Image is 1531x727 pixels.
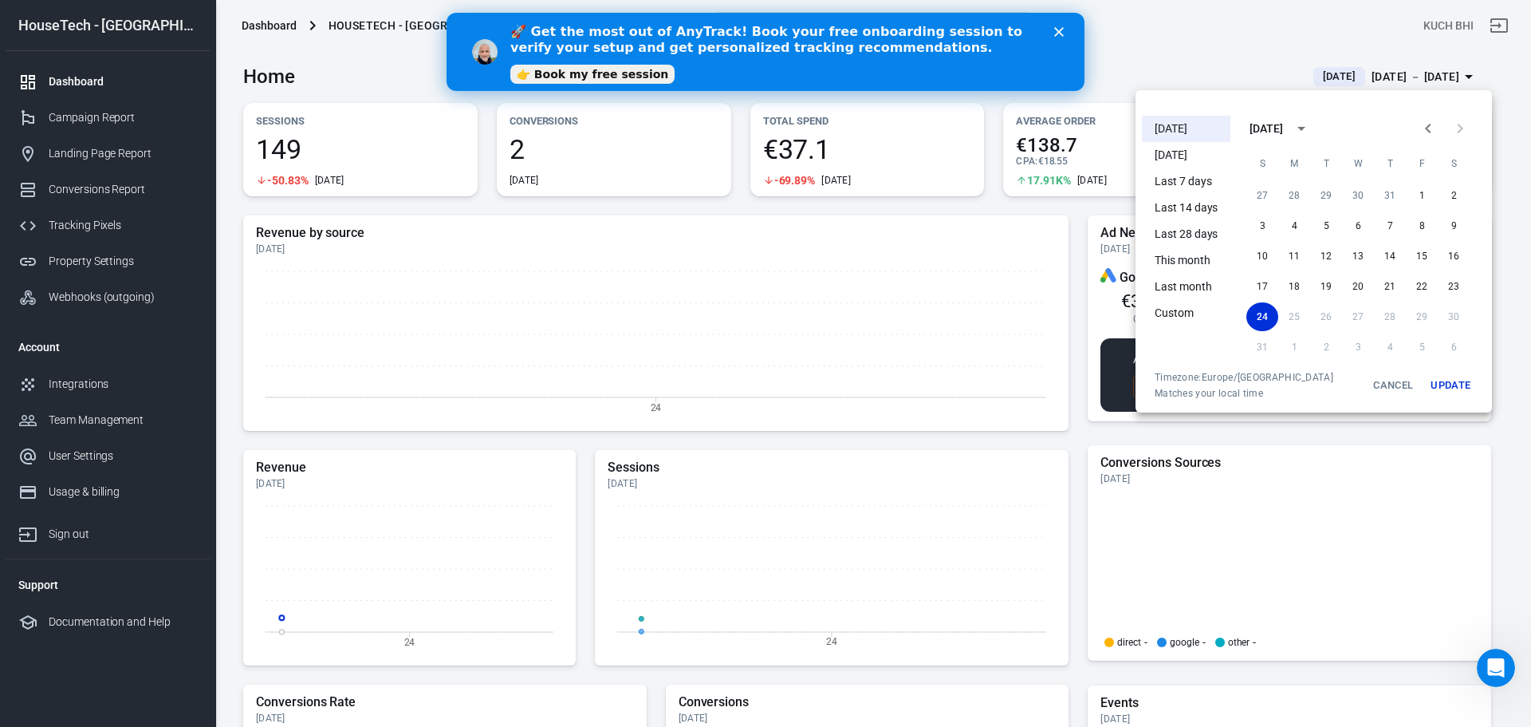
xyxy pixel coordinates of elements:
button: 18 [1278,272,1310,301]
button: Previous month [1412,113,1444,144]
button: 3 [1246,211,1278,240]
button: 5 [1310,211,1342,240]
button: 21 [1374,272,1406,301]
li: Last 28 days [1142,221,1230,247]
button: calendar view is open, switch to year view [1288,115,1315,142]
button: 7 [1374,211,1406,240]
button: 13 [1342,242,1374,271]
button: 20 [1342,272,1374,301]
li: [DATE] [1142,116,1230,142]
span: Wednesday [1344,148,1372,180]
button: 16 [1438,242,1470,271]
span: Friday [1407,148,1436,180]
button: 4 [1278,211,1310,240]
span: Tuesday [1312,148,1340,180]
button: 14 [1374,242,1406,271]
button: 2 [1438,181,1470,210]
li: Last 7 days [1142,168,1230,195]
button: 11 [1278,242,1310,271]
iframe: Intercom live chat banner [447,13,1084,91]
button: 22 [1406,272,1438,301]
li: Last 14 days [1142,195,1230,221]
span: Monday [1280,148,1309,180]
button: 9 [1438,211,1470,240]
button: 28 [1278,181,1310,210]
li: Custom [1142,300,1230,326]
button: Update [1425,371,1476,400]
button: 6 [1342,211,1374,240]
button: 12 [1310,242,1342,271]
button: 1 [1406,181,1438,210]
button: 27 [1246,181,1278,210]
button: 19 [1310,272,1342,301]
button: 10 [1246,242,1278,271]
button: 23 [1438,272,1470,301]
button: 31 [1374,181,1406,210]
span: Sunday [1248,148,1277,180]
div: [DATE] [1250,121,1283,137]
div: Close [608,14,624,24]
button: 30 [1342,181,1374,210]
li: Last month [1142,274,1230,300]
li: [DATE] [1142,142,1230,168]
button: 29 [1310,181,1342,210]
button: 17 [1246,272,1278,301]
span: Matches your local time [1155,387,1333,400]
button: 24 [1246,302,1278,331]
li: This month [1142,247,1230,274]
iframe: Intercom live chat [1477,649,1515,687]
span: Thursday [1376,148,1404,180]
button: Cancel [1368,371,1419,400]
button: 15 [1406,242,1438,271]
button: 8 [1406,211,1438,240]
span: Saturday [1439,148,1468,180]
div: Timezone: Europe/[GEOGRAPHIC_DATA] [1155,371,1333,384]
